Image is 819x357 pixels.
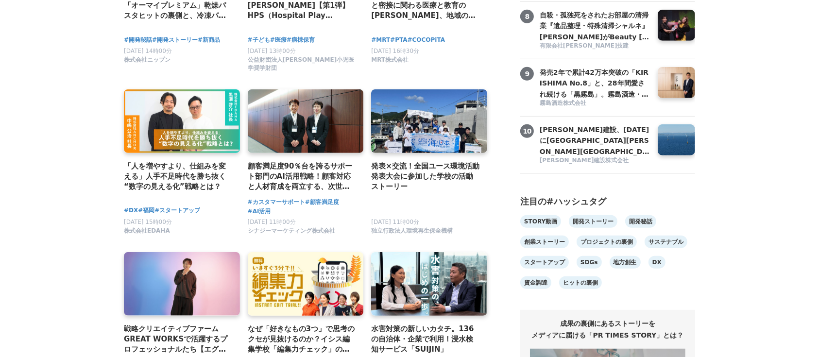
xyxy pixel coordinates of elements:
a: #子ども [248,35,270,45]
a: #PTA [390,35,407,45]
h3: 自殺・孤独死をされたお部屋の清掃業『遺品整理・特殊清掃シャルネ』[PERSON_NAME]がBeauty [GEOGRAPHIC_DATA][PERSON_NAME][GEOGRAPHIC_DA... [540,10,650,42]
a: 発売2年で累計42万本突破の「KIRISHIMA No.8」と、28年間愛され続ける「黒霧島」。霧島酒造・新社長が明かす、第四次焼酎ブームの新潮流とは。 [540,67,650,98]
span: 8 [520,10,534,23]
a: #AI活用 [248,207,271,216]
a: #開発ストーリー [152,35,198,45]
span: [DATE] 16時30分 [371,48,419,54]
a: #カスタマーサポート [248,198,305,207]
a: 創業ストーリー [520,236,569,248]
span: [DATE] 13時00分 [248,48,296,54]
a: #医療 [270,35,287,45]
span: [DATE] 15時00分 [124,219,172,225]
a: 戦略クリエイティブファーム GREAT WORKSで活躍するプロフェッショナルたち【エグゼクティブクリエイティブディレクター [PERSON_NAME]編】 [124,323,232,355]
span: [PERSON_NAME]建設株式会社 [540,156,629,165]
a: #開発秘話 [124,35,152,45]
a: 「人を増やすより、仕組みを変える」人手不足時代を勝ち抜く“数字の見える化”戦略とは？ [124,161,232,192]
a: #スタートアップ [154,206,200,215]
a: DX [648,256,665,269]
span: MRT株式会社 [371,56,409,64]
a: なぜ「好きなもの3つ」で思考のクセが見抜けるのか？イシス編集学校「編集力チェック」の秘密 [248,323,356,355]
a: シナジーマーケティング株式会社 [248,230,335,237]
span: [DATE] 11時00分 [371,219,419,225]
a: サステナブル [645,236,687,248]
span: 株式会社ニップン [124,56,171,64]
a: 株式会社ニップン [124,59,171,66]
a: 開発秘話 [625,215,656,228]
a: 公益財団法人[PERSON_NAME]小児医学奨学財団 [248,67,356,74]
a: ヒットの裏側 [559,276,602,289]
a: 水害対策の新しいカタチ。136の自治体・企業で利用！浸水検知サービス「SUIJIN」 [371,323,479,355]
h3: [PERSON_NAME]建設、[DATE]に[GEOGRAPHIC_DATA][PERSON_NAME][GEOGRAPHIC_DATA]沖で「浮体式洋上風力発電所」を本格稼働へ [540,124,650,157]
a: 霧島酒造株式会社 [540,99,650,108]
a: #新商品 [198,35,220,45]
a: [PERSON_NAME]建設、[DATE]に[GEOGRAPHIC_DATA][PERSON_NAME][GEOGRAPHIC_DATA]沖で「浮体式洋上風力発電所」を本格稼働へ [540,124,650,155]
a: STORY動画 [520,215,561,228]
span: 株式会社EDAHA [124,227,170,235]
a: SDGs [577,256,602,269]
a: 発表×交流！全国ユース環境活動発表大会に参加した学校の活動ストーリー [371,161,479,192]
a: #顧客満足度 [305,198,339,207]
span: 10 [520,124,534,138]
a: 有限会社[PERSON_NAME]技建 [540,42,650,51]
span: 有限会社[PERSON_NAME]技建 [540,42,629,50]
a: #DX [124,206,138,215]
span: [DATE] 14時00分 [124,48,172,54]
span: 9 [520,67,534,81]
a: 資金調達 [520,276,551,289]
a: 顧客満足度90％台を誇るサポート部門のAI活用戦略！顧客対応と人材育成を両立する、次世代コンタクトセンターへの変革｜コンタクトセンター・アワード[DATE]参加レポート [248,161,356,192]
span: シナジーマーケティング株式会社 [248,227,335,235]
span: 独立行政法人環境再生保全機構 [371,227,453,235]
h3: 発売2年で累計42万本突破の「KIRISHIMA No.8」と、28年間愛され続ける「黒霧島」。霧島酒造・新社長が明かす、第四次焼酎ブームの新潮流とは。 [540,67,650,100]
a: スタートアップ [520,256,569,269]
a: #MRT [371,35,390,45]
a: 地方創生 [610,256,641,269]
a: 独立行政法人環境再生保全機構 [371,230,453,237]
span: 霧島酒造株式会社 [540,99,586,107]
a: #福岡 [138,206,154,215]
h2: 成果の裏側にあるストーリーを メディアに届ける「PR TIMES STORY」とは？ [530,318,685,341]
a: 自殺・孤独死をされたお部屋の清掃業『遺品整理・特殊清掃シャルネ』[PERSON_NAME]がBeauty [GEOGRAPHIC_DATA][PERSON_NAME][GEOGRAPHIC_DA... [540,10,650,41]
a: 株式会社EDAHA [124,230,170,237]
span: 公益財団法人[PERSON_NAME]小児医学奨学財団 [248,56,356,72]
a: [PERSON_NAME]建設株式会社 [540,156,650,166]
div: 注目の#ハッシュタグ [520,195,695,208]
span: [DATE] 11時00分 [248,219,296,225]
a: #病棟保育 [287,35,315,45]
a: #COCOPiTA [408,35,445,45]
a: 開発ストーリー [569,215,617,228]
a: プロジェクトの裏側 [577,236,637,248]
a: MRT株式会社 [371,59,409,66]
